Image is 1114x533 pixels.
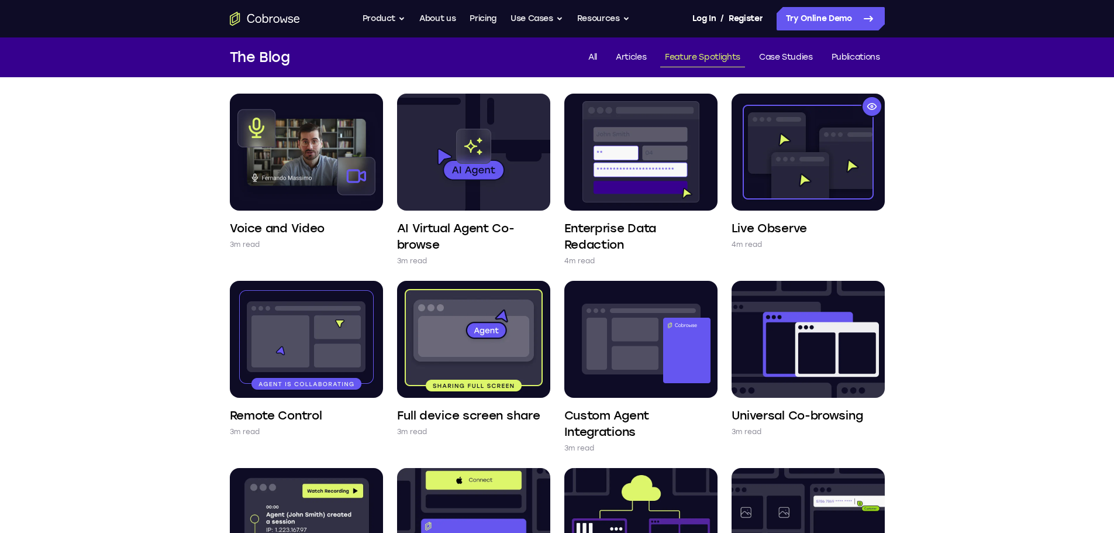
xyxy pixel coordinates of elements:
[230,94,383,211] img: Voice and Video
[732,239,763,250] p: 4m read
[419,7,456,30] a: About us
[230,281,383,438] a: Remote Control 3m read
[732,281,885,398] img: Universal Co-browsing
[564,407,718,440] h4: Custom Agent Integrations
[732,407,863,424] h4: Universal Co-browsing
[732,281,885,438] a: Universal Co-browsing 3m read
[230,426,260,438] p: 3m read
[611,48,651,67] a: Articles
[397,220,550,253] h4: AI Virtual Agent Co-browse
[732,426,762,438] p: 3m read
[230,12,300,26] a: Go to the home page
[584,48,602,67] a: All
[511,7,563,30] button: Use Cases
[564,255,595,267] p: 4m read
[230,220,325,236] h4: Voice and Video
[397,255,427,267] p: 3m read
[732,94,885,250] a: Live Observe 4m read
[564,281,718,454] a: Custom Agent Integrations 3m read
[564,442,595,454] p: 3m read
[729,7,763,30] a: Register
[397,281,550,438] a: Full device screen share 3m read
[564,94,718,211] img: Enterprise Data Redaction
[230,281,383,398] img: Remote Control
[564,94,718,267] a: Enterprise Data Redaction 4m read
[230,47,290,68] h1: The Blog
[827,48,885,67] a: Publications
[230,94,383,250] a: Voice and Video 3m read
[230,407,322,424] h4: Remote Control
[732,94,885,211] img: Live Observe
[754,48,818,67] a: Case Studies
[577,7,630,30] button: Resources
[732,220,807,236] h4: Live Observe
[660,48,745,67] a: Feature Spotlights
[397,407,540,424] h4: Full device screen share
[397,426,427,438] p: 3m read
[777,7,885,30] a: Try Online Demo
[397,281,550,398] img: Full device screen share
[470,7,496,30] a: Pricing
[564,281,718,398] img: Custom Agent Integrations
[397,94,550,267] a: AI Virtual Agent Co-browse 3m read
[363,7,406,30] button: Product
[230,239,260,250] p: 3m read
[564,220,718,253] h4: Enterprise Data Redaction
[692,7,716,30] a: Log In
[720,12,724,26] span: /
[397,94,550,211] img: AI Virtual Agent Co-browse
